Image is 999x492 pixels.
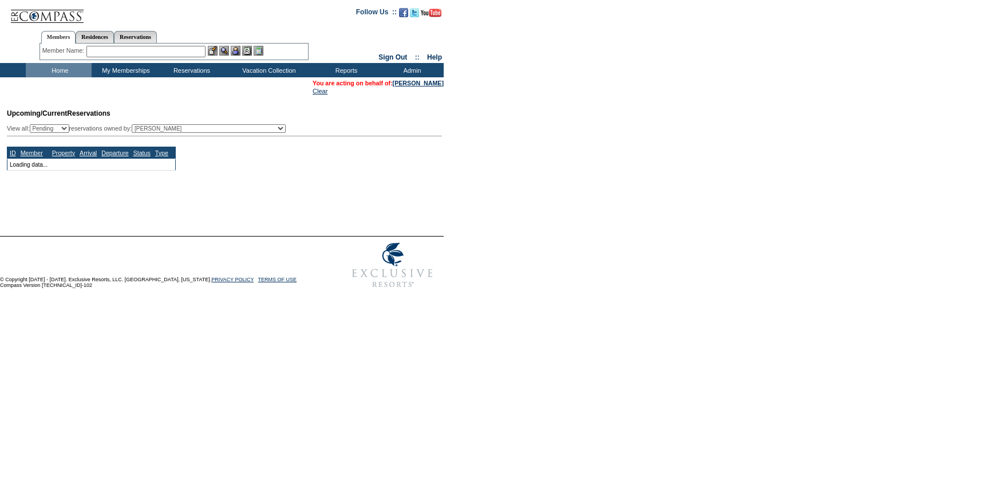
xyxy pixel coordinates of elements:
td: Reservations [157,63,223,77]
span: You are acting on behalf of: [313,80,444,86]
a: Become our fan on Facebook [399,11,408,18]
a: Status [133,149,151,156]
span: Reservations [7,109,110,117]
img: b_edit.gif [208,46,218,56]
td: Follow Us :: [356,7,397,21]
img: Subscribe to our YouTube Channel [421,9,441,17]
img: b_calculator.gif [254,46,263,56]
span: :: [415,53,420,61]
a: Reservations [114,31,157,43]
div: Member Name: [42,46,86,56]
a: Subscribe to our YouTube Channel [421,11,441,18]
a: Property [52,149,75,156]
img: Reservations [242,46,252,56]
a: Member [21,149,43,156]
td: Loading data... [7,159,176,170]
div: View all: reservations owned by: [7,124,291,133]
img: Become our fan on Facebook [399,8,408,17]
a: Clear [313,88,327,95]
span: Upcoming/Current [7,109,67,117]
img: Follow us on Twitter [410,8,419,17]
a: Follow us on Twitter [410,11,419,18]
a: Members [41,31,76,44]
td: Reports [312,63,378,77]
a: Departure [101,149,128,156]
td: Home [26,63,92,77]
td: My Memberships [92,63,157,77]
img: Exclusive Resorts [341,237,444,294]
a: Help [427,53,442,61]
a: [PERSON_NAME] [393,80,444,86]
a: ID [10,149,16,156]
td: Vacation Collection [223,63,312,77]
a: Sign Out [378,53,407,61]
a: Type [155,149,168,156]
a: Residences [76,31,114,43]
a: Arrival [80,149,97,156]
a: PRIVACY POLICY [211,277,254,282]
td: Admin [378,63,444,77]
img: View [219,46,229,56]
img: Impersonate [231,46,240,56]
a: TERMS OF USE [258,277,297,282]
